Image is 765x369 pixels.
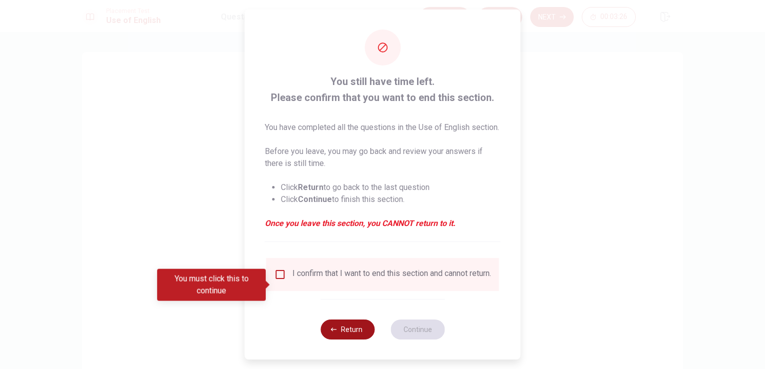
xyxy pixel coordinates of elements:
[274,268,286,280] span: You must click this to continue
[157,269,266,301] div: You must click this to continue
[292,268,491,280] div: I confirm that I want to end this section and cannot return.
[265,73,501,105] span: You still have time left. Please confirm that you want to end this section.
[281,193,501,205] li: Click to finish this section.
[298,194,332,204] strong: Continue
[265,121,501,133] p: You have completed all the questions in the Use of English section.
[265,145,501,169] p: Before you leave, you may go back and review your answers if there is still time.
[281,181,501,193] li: Click to go back to the last question
[265,217,501,229] em: Once you leave this section, you CANNOT return to it.
[298,182,323,192] strong: Return
[320,319,374,339] button: Return
[391,319,445,339] button: Continue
